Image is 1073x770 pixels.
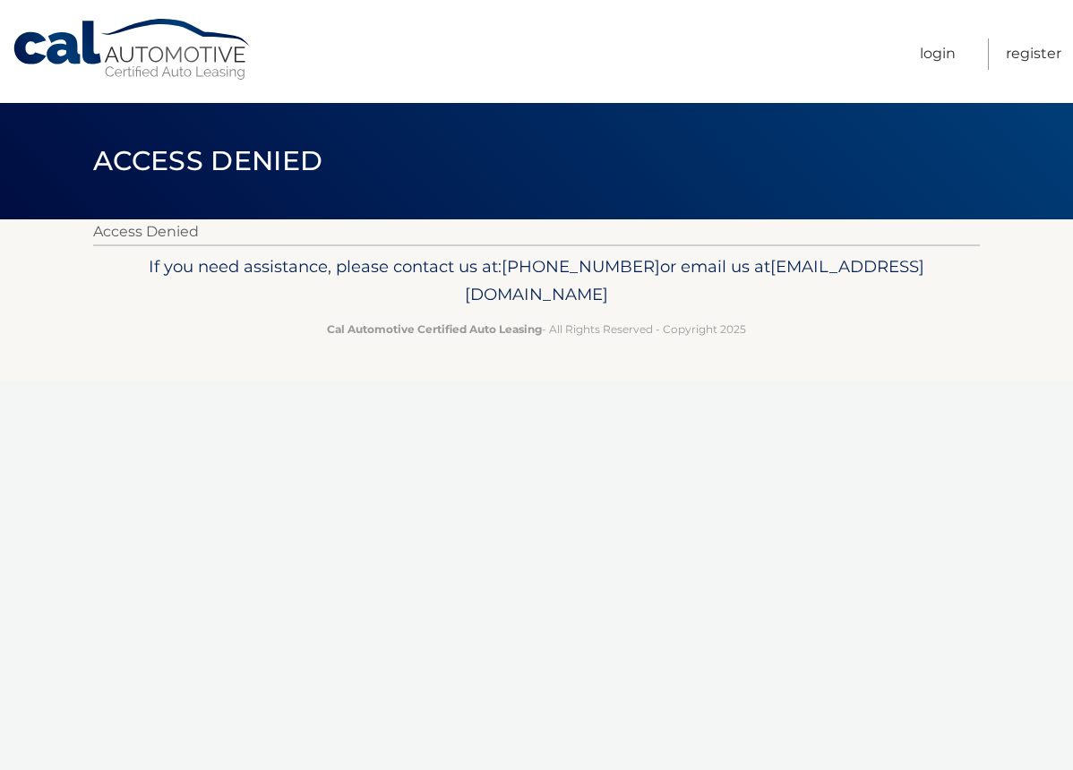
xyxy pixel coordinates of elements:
span: [PHONE_NUMBER] [502,256,660,277]
p: If you need assistance, please contact us at: or email us at [105,252,968,310]
p: Access Denied [93,219,980,244]
strong: Cal Automotive Certified Auto Leasing [327,322,542,336]
span: Access Denied [93,144,322,177]
a: Cal Automotive [12,18,253,81]
a: Register [1006,38,1061,70]
a: Login [920,38,956,70]
p: - All Rights Reserved - Copyright 2025 [105,320,968,338]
